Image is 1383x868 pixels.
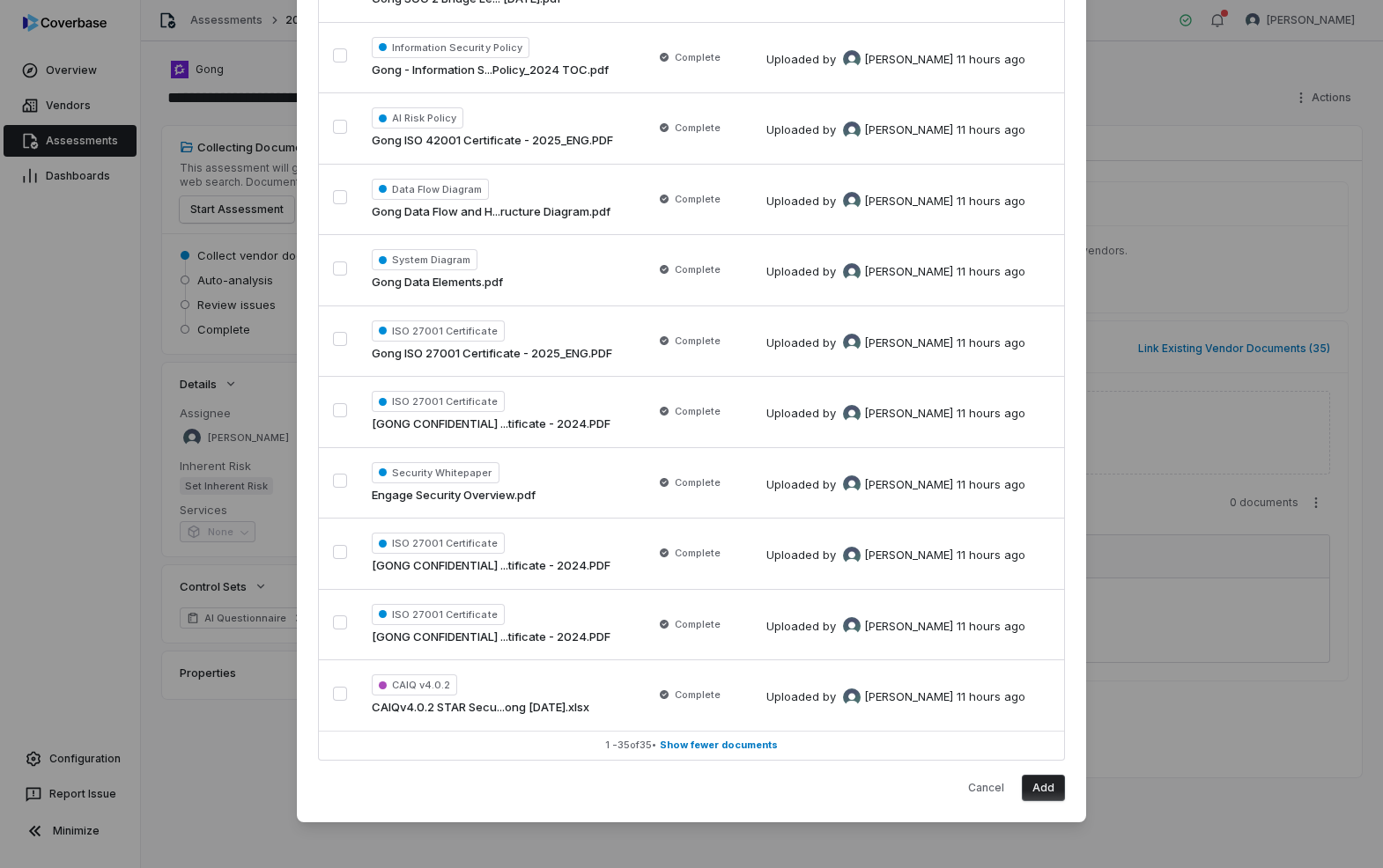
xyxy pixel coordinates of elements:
span: [PERSON_NAME] [864,335,953,352]
button: 1 -35of35• Show fewer documents [319,732,1064,760]
span: Complete [675,192,721,206]
span: [PERSON_NAME] [864,51,953,69]
div: by [823,121,953,139]
div: by [823,50,953,68]
span: [PERSON_NAME] [864,121,953,139]
span: Complete [675,617,721,631]
span: CAIQv4.0.2 STAR Secu...ong [DATE].xlsx [372,699,589,717]
span: System Diagram [372,249,477,270]
span: Complete [675,404,721,418]
span: Engage Security Overview.pdf [372,487,536,504]
span: [GONG CONFIDENTIAL] ...tificate - 2024.PDF [372,557,610,575]
span: [PERSON_NAME] [864,476,953,494]
img: Hammed Bakare avatar [843,475,861,493]
span: Security Whitepaper [372,462,499,483]
span: ISO 27001 Certificate [372,533,505,554]
div: 11 hours ago [957,476,1025,494]
div: Uploaded [766,617,1025,635]
span: ISO 27001 Certificate [372,320,505,342]
span: Gong Data Flow and H...ructure Diagram.pdf [372,203,610,221]
span: Data Flow Diagram [372,179,489,200]
span: Complete [675,546,721,560]
div: Uploaded [766,263,1025,281]
span: ISO 27001 Certificate [372,391,505,412]
div: Uploaded [766,475,1025,493]
div: 11 hours ago [957,405,1025,423]
span: [PERSON_NAME] [864,263,953,281]
span: AI Risk Policy [372,107,463,129]
span: Complete [675,121,721,135]
span: Complete [675,475,721,489]
span: [GONG CONFIDENTIAL] ...tificate - 2024.PDF [372,629,610,646]
button: Cancel [958,775,1015,801]
span: Complete [675,334,721,348]
span: Gong ISO 27001 Certificate - 2025_ENG.PDF [372,345,612,363]
span: [PERSON_NAME] [864,405,953,423]
img: Hammed Bakare avatar [843,334,861,351]
span: Gong ISO 42001 Certificate - 2025_ENG.PDF [372,132,613,150]
div: 11 hours ago [957,335,1025,352]
div: Uploaded [766,50,1025,68]
span: [PERSON_NAME] [864,688,953,706]
div: by [823,192,953,210]
img: Hammed Bakare avatar [843,192,861,210]
span: Gong - Information S...Policy_2024 TOC.pdf [372,62,609,79]
div: by [823,688,953,706]
div: by [823,263,953,281]
span: Gong Data Elements.pdf [372,274,503,291]
span: Information Security Policy [372,37,529,58]
span: Complete [675,50,721,64]
div: 11 hours ago [957,688,1025,706]
button: Add [1022,775,1065,801]
span: Complete [675,262,721,276]
span: [PERSON_NAME] [864,618,953,636]
img: Hammed Bakare avatar [843,50,861,68]
div: 11 hours ago [957,193,1025,210]
div: 11 hours ago [957,618,1025,636]
div: 11 hours ago [957,547,1025,564]
div: Uploaded [766,405,1025,423]
div: 11 hours ago [957,121,1025,139]
div: by [823,334,953,351]
div: by [823,547,953,564]
span: Complete [675,688,721,702]
span: ISO 27001 Certificate [372,604,505,625]
img: Hammed Bakare avatar [843,617,861,635]
img: Hammed Bakare avatar [843,121,861,139]
div: 11 hours ago [957,51,1025,69]
div: Uploaded [766,192,1025,210]
div: Uploaded [766,688,1025,706]
span: [PERSON_NAME] [864,547,953,564]
div: Uploaded [766,121,1025,139]
div: by [823,617,953,635]
img: Hammed Bakare avatar [843,688,861,706]
div: 11 hours ago [957,263,1025,281]
img: Hammed Bakare avatar [843,547,861,564]
span: CAIQ v4.0.2 [372,674,457,695]
span: [GONG CONFIDENTIAL] ...tificate - 2024.PDF [372,416,610,433]
span: [PERSON_NAME] [864,193,953,210]
div: by [823,475,953,493]
span: Show fewer documents [660,739,778,752]
img: Hammed Bakare avatar [843,405,861,423]
div: Uploaded [766,334,1025,351]
div: by [823,405,953,423]
img: Hammed Bakare avatar [843,263,861,281]
div: Uploaded [766,547,1025,564]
